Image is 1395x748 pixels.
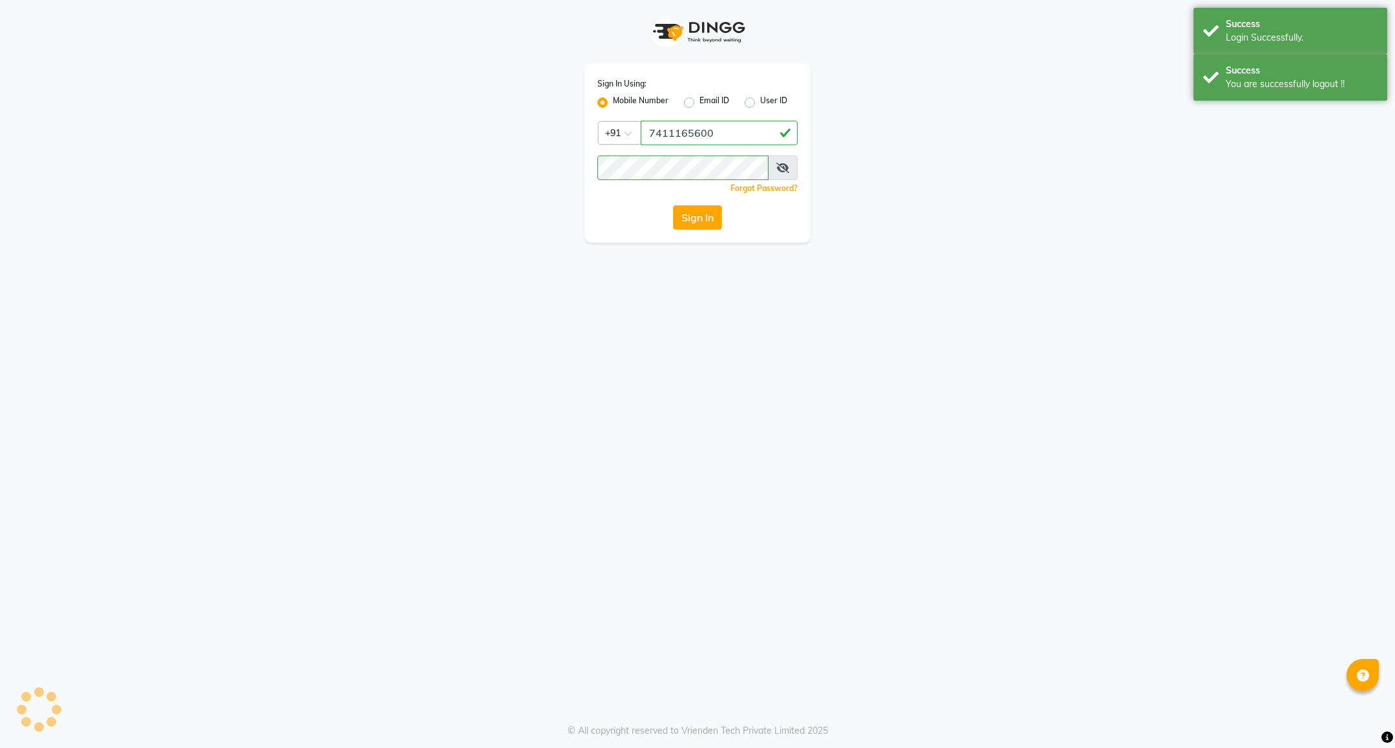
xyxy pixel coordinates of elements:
button: Sign In [673,205,722,230]
div: Success [1226,64,1378,77]
label: User ID [760,95,787,110]
label: Mobile Number [613,95,668,110]
div: You are successfully logout !! [1226,77,1378,91]
label: Sign In Using: [597,78,646,90]
div: Login Successfully. [1226,31,1378,45]
div: Success [1226,17,1378,31]
iframe: chat widget [1341,696,1382,735]
img: logo1.svg [646,13,749,51]
label: Email ID [699,95,729,110]
input: Username [641,121,798,145]
input: Username [597,156,769,180]
a: Forgot Password? [730,183,798,193]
